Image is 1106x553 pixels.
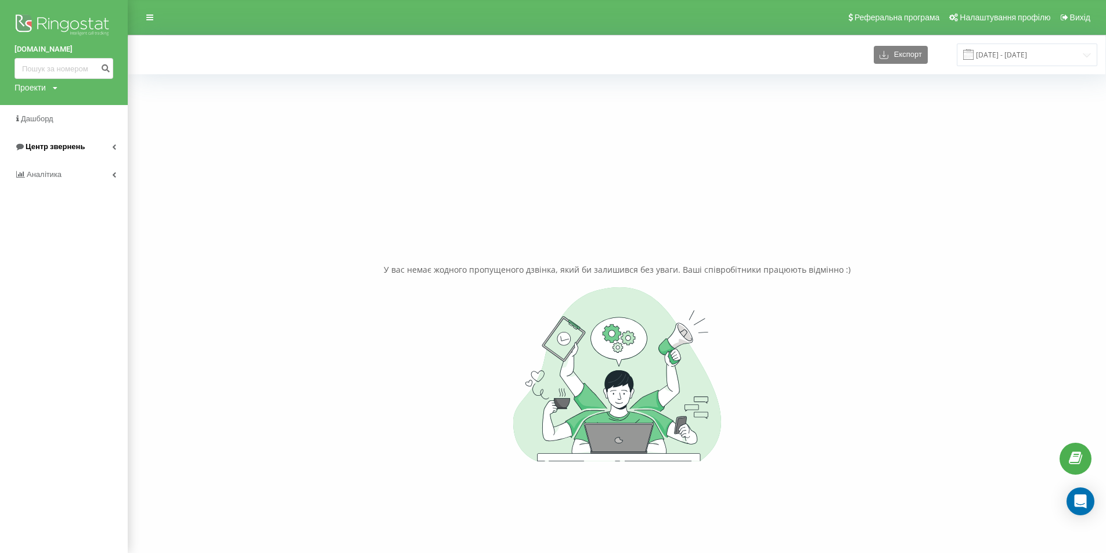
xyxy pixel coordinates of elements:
span: Налаштування профілю [960,13,1050,22]
button: Експорт [874,46,928,64]
span: Реферальна програма [855,13,940,22]
div: Open Intercom Messenger [1067,487,1094,515]
input: Пошук за номером [15,58,113,79]
span: Аналiтика [27,170,62,179]
span: Експорт [888,50,922,59]
span: Центр звернень [26,142,85,151]
div: Проекти [15,82,46,93]
a: [DOMAIN_NAME] [15,44,113,55]
span: Вихід [1070,13,1090,22]
span: Дашборд [21,114,53,123]
img: Ringostat logo [15,12,113,41]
